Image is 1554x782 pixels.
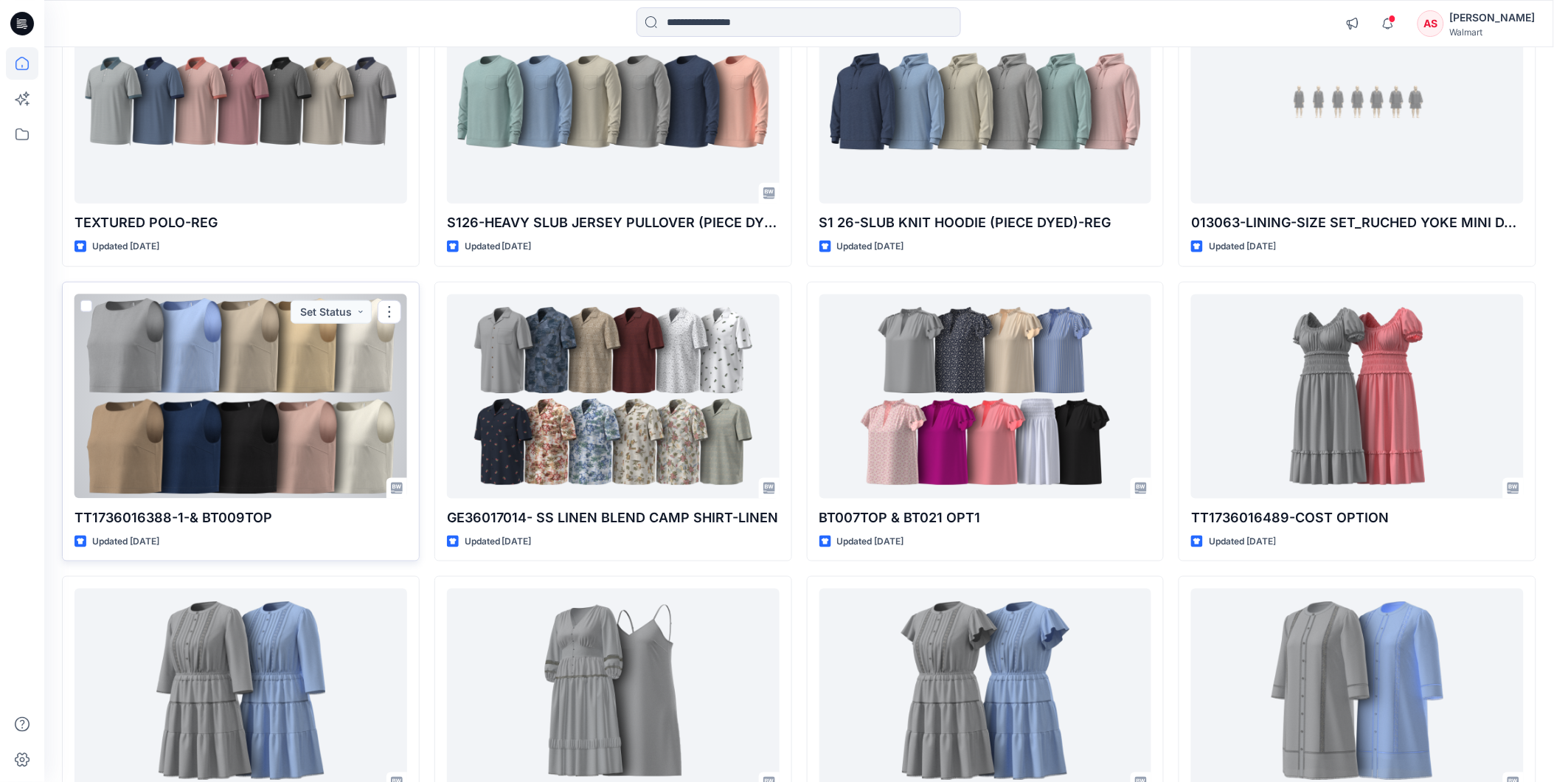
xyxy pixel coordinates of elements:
p: TT1736016388-1-& BT009TOP [74,508,407,528]
div: Walmart [1450,27,1536,38]
p: Updated [DATE] [465,534,532,550]
p: GE36017014- SS LINEN BLEND CAMP SHIRT-LINEN [447,508,780,528]
p: Updated [DATE] [1209,534,1276,550]
p: Updated [DATE] [837,534,904,550]
p: S1 26-SLUB KNIT HOODIE (PIECE DYED)-REG [819,212,1152,233]
p: TEXTURED POLO-REG [74,212,407,233]
div: AS [1418,10,1444,37]
a: GE36017014- SS LINEN BLEND CAMP SHIRT-LINEN [447,294,780,499]
a: TT1736016489-COST OPTION [1191,294,1524,499]
a: BT007TOP & BT021 OPT1 [819,294,1152,499]
p: BT007TOP & BT021 OPT1 [819,508,1152,528]
p: Updated [DATE] [837,239,904,255]
p: Updated [DATE] [465,239,532,255]
a: TT1736016388-1-& BT009TOP [74,294,407,499]
p: TT1736016489-COST OPTION [1191,508,1524,528]
p: Updated [DATE] [1209,239,1276,255]
p: S126-HEAVY SLUB JERSEY PULLOVER (PIECE DYED)-REG [447,212,780,233]
p: Updated [DATE] [92,239,159,255]
p: Updated [DATE] [92,534,159,550]
div: [PERSON_NAME] [1450,9,1536,27]
p: 013063-LINING-SIZE SET_RUCHED YOKE MINI DRESS [1191,212,1524,233]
